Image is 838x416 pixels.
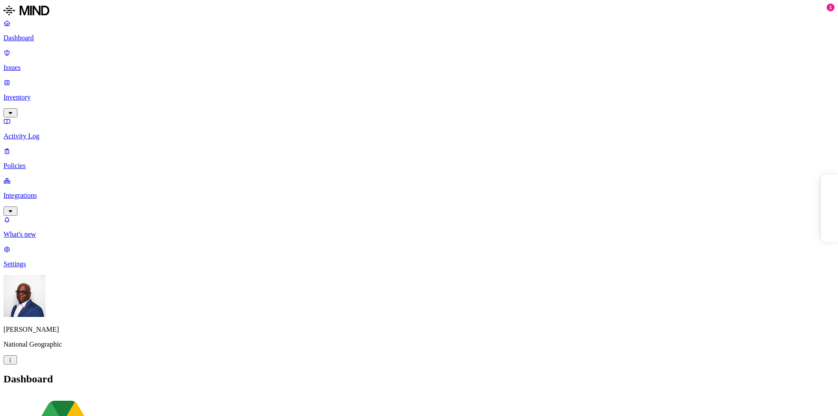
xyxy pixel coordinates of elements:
a: MIND [3,3,835,19]
p: What's new [3,230,835,238]
a: Issues [3,49,835,72]
p: Dashboard [3,34,835,42]
h2: Dashboard [3,373,835,385]
p: Settings [3,260,835,268]
p: Integrations [3,192,835,199]
p: Issues [3,64,835,72]
div: 1 [827,3,835,11]
a: Dashboard [3,19,835,42]
p: Inventory [3,93,835,101]
a: Policies [3,147,835,170]
a: Integrations [3,177,835,214]
img: Gregory Thomas [3,275,45,317]
p: National Geographic [3,340,835,348]
p: Policies [3,162,835,170]
img: MIND [3,3,49,17]
p: Activity Log [3,132,835,140]
a: What's new [3,216,835,238]
a: Settings [3,245,835,268]
a: Activity Log [3,117,835,140]
a: Inventory [3,79,835,116]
